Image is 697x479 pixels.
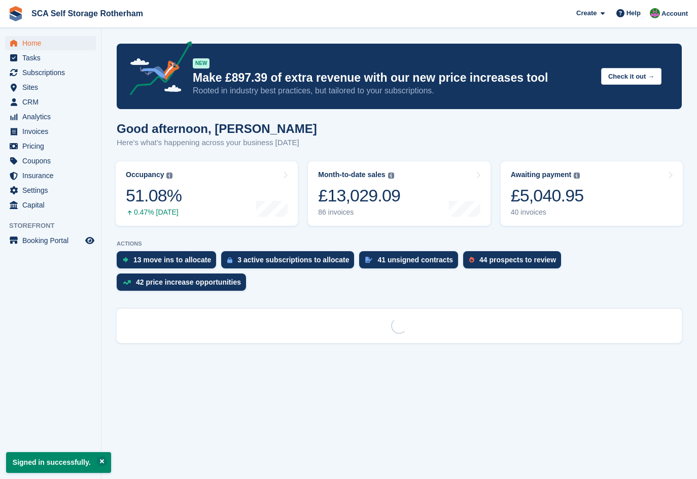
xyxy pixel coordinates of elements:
[5,139,96,153] a: menu
[22,65,83,80] span: Subscriptions
[601,68,661,85] button: Check it out →
[8,6,23,21] img: stora-icon-8386f47178a22dfd0bd8f6a31ec36ba5ce8667c1dd55bd0f319d3a0aa187defe.svg
[126,170,164,179] div: Occupancy
[626,8,641,18] span: Help
[22,154,83,168] span: Coupons
[479,256,556,264] div: 44 prospects to review
[5,80,96,94] a: menu
[221,251,359,273] a: 3 active subscriptions to allocate
[511,170,572,179] div: Awaiting payment
[5,65,96,80] a: menu
[117,241,682,247] p: ACTIONS
[22,80,83,94] span: Sites
[365,257,372,263] img: contract_signature_icon-13c848040528278c33f63329250d36e43548de30e8caae1d1a13099fd9432cc5.svg
[27,5,147,22] a: SCA Self Storage Rotherham
[5,154,96,168] a: menu
[5,95,96,109] a: menu
[193,85,593,96] p: Rooted in industry best practices, but tailored to your subscriptions.
[5,110,96,124] a: menu
[22,36,83,50] span: Home
[650,8,660,18] img: Sarah Race
[237,256,349,264] div: 3 active subscriptions to allocate
[22,168,83,183] span: Insurance
[5,198,96,212] a: menu
[359,251,463,273] a: 41 unsigned contracts
[116,161,298,226] a: Occupancy 51.08% 0.47% [DATE]
[123,257,128,263] img: move_ins_to_allocate_icon-fdf77a2bb77ea45bf5b3d319d69a93e2d87916cf1d5bf7949dd705db3b84f3ca.svg
[318,208,400,217] div: 86 invoices
[501,161,683,226] a: Awaiting payment £5,040.95 40 invoices
[388,173,394,179] img: icon-info-grey-7440780725fd019a000dd9b08b2336e03edf1995a4989e88bcd33f0948082b44.svg
[6,452,111,473] p: Signed in successfully.
[377,256,453,264] div: 41 unsigned contracts
[22,51,83,65] span: Tasks
[136,278,241,286] div: 42 price increase opportunities
[193,71,593,85] p: Make £897.39 of extra revenue with our new price increases tool
[121,41,192,99] img: price-adjustments-announcement-icon-8257ccfd72463d97f412b2fc003d46551f7dbcb40ab6d574587a9cd5c0d94...
[576,8,597,18] span: Create
[117,122,317,135] h1: Good afternoon, [PERSON_NAME]
[126,185,182,206] div: 51.08%
[227,257,232,263] img: active_subscription_to_allocate_icon-d502201f5373d7db506a760aba3b589e785aa758c864c3986d89f69b8ff3...
[133,256,211,264] div: 13 move ins to allocate
[84,234,96,247] a: Preview store
[22,110,83,124] span: Analytics
[22,198,83,212] span: Capital
[126,208,182,217] div: 0.47% [DATE]
[308,161,490,226] a: Month-to-date sales £13,029.09 86 invoices
[22,124,83,139] span: Invoices
[469,257,474,263] img: prospect-51fa495bee0391a8d652442698ab0144808aea92771e9ea1ae160a38d050c398.svg
[166,173,172,179] img: icon-info-grey-7440780725fd019a000dd9b08b2336e03edf1995a4989e88bcd33f0948082b44.svg
[123,280,131,285] img: price_increase_opportunities-93ffe204e8149a01c8c9dc8f82e8f89637d9d84a8eef4429ea346261dce0b2c0.svg
[5,183,96,197] a: menu
[22,233,83,248] span: Booking Portal
[5,233,96,248] a: menu
[117,251,221,273] a: 13 move ins to allocate
[22,183,83,197] span: Settings
[318,185,400,206] div: £13,029.09
[193,58,210,69] div: NEW
[318,170,385,179] div: Month-to-date sales
[22,139,83,153] span: Pricing
[5,36,96,50] a: menu
[574,173,580,179] img: icon-info-grey-7440780725fd019a000dd9b08b2336e03edf1995a4989e88bcd33f0948082b44.svg
[5,124,96,139] a: menu
[22,95,83,109] span: CRM
[511,185,584,206] div: £5,040.95
[511,208,584,217] div: 40 invoices
[5,168,96,183] a: menu
[661,9,688,19] span: Account
[463,251,566,273] a: 44 prospects to review
[5,51,96,65] a: menu
[9,221,101,231] span: Storefront
[117,273,251,296] a: 42 price increase opportunities
[117,137,317,149] p: Here's what's happening across your business [DATE]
